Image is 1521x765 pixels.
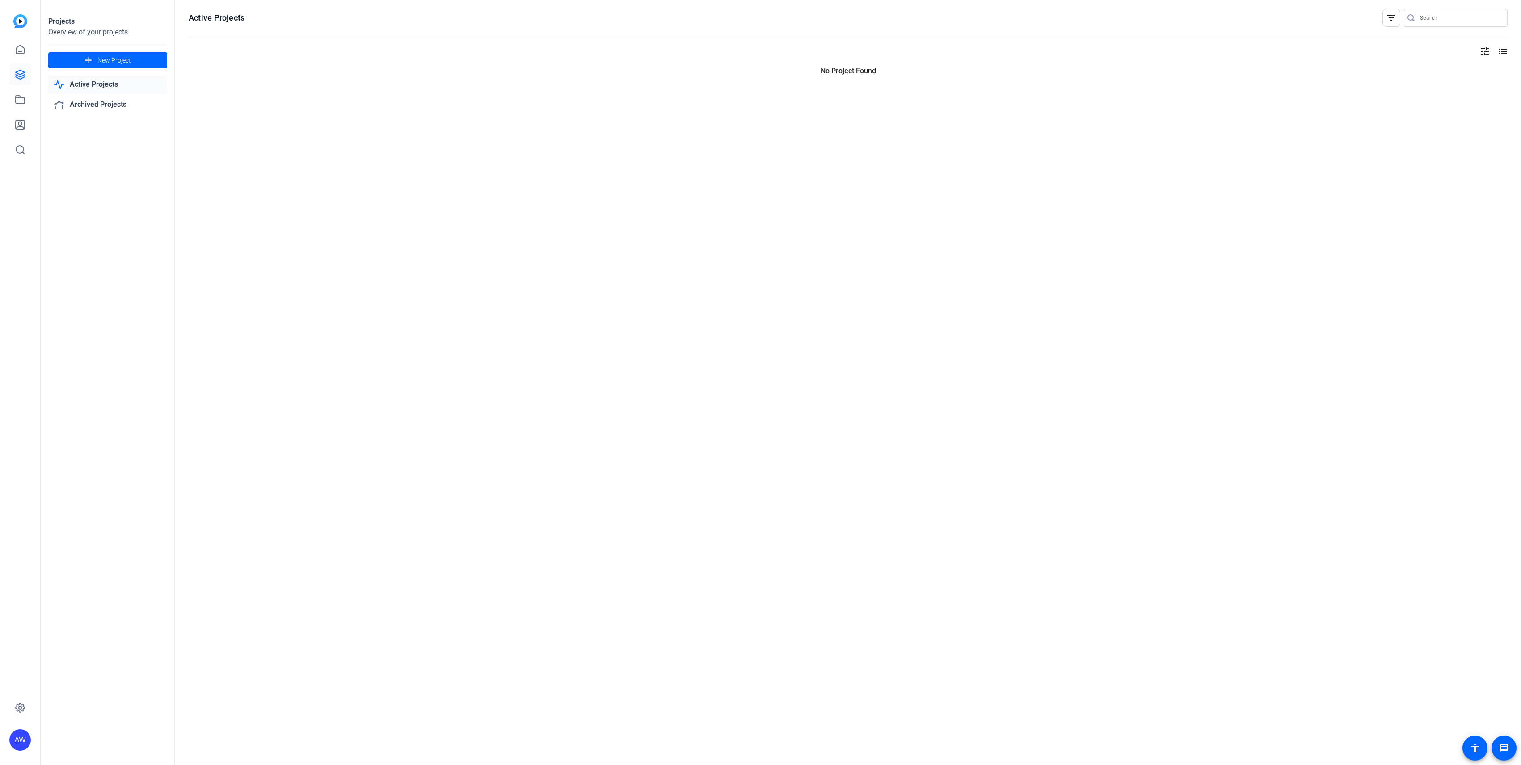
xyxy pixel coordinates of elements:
mat-icon: filter_list [1386,13,1397,23]
h1: Active Projects [189,13,244,23]
a: Archived Projects [48,96,167,114]
mat-icon: list [1497,46,1508,57]
div: AW [9,729,31,751]
input: Search [1420,13,1500,23]
div: Projects [48,16,167,27]
div: Overview of your projects [48,27,167,38]
mat-icon: add [83,55,94,66]
mat-icon: accessibility [1470,743,1480,753]
button: New Project [48,52,167,68]
span: New Project [97,56,131,65]
p: No Project Found [189,66,1508,76]
a: Active Projects [48,76,167,94]
mat-icon: message [1499,743,1509,753]
img: blue-gradient.svg [13,14,27,28]
mat-icon: tune [1479,46,1490,57]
